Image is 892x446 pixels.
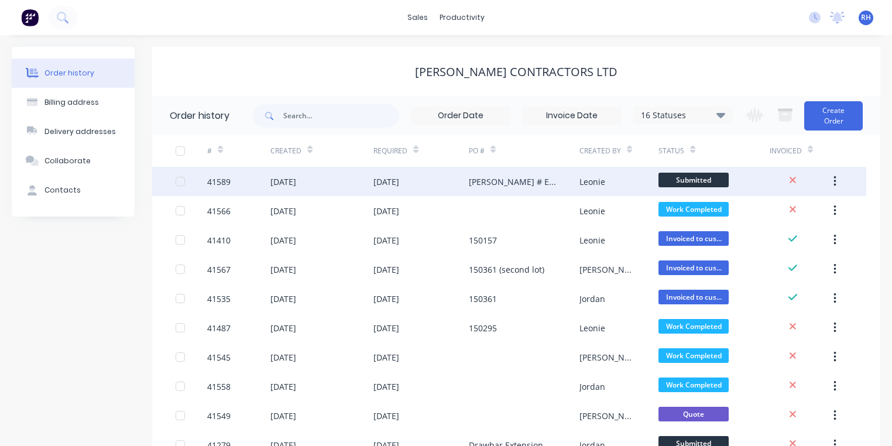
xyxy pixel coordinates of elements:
[579,234,605,246] div: Leonie
[283,104,399,128] input: Search...
[373,293,399,305] div: [DATE]
[373,135,468,167] div: Required
[12,146,135,176] button: Collaborate
[579,380,605,393] div: Jordan
[770,135,833,167] div: Invoiced
[170,109,229,123] div: Order history
[44,68,94,78] div: Order history
[579,205,605,217] div: Leonie
[270,263,296,276] div: [DATE]
[270,135,373,167] div: Created
[270,293,296,305] div: [DATE]
[469,234,497,246] div: 150157
[634,109,732,122] div: 16 Statuses
[415,65,617,79] div: [PERSON_NAME] Contractors Ltd
[207,380,231,393] div: 41558
[207,234,231,246] div: 41410
[21,9,39,26] img: Factory
[658,407,729,421] span: Quote
[579,410,635,422] div: [PERSON_NAME]
[12,117,135,146] button: Delivery addresses
[658,173,729,187] span: Submitted
[579,135,658,167] div: Created By
[270,176,296,188] div: [DATE]
[804,101,863,131] button: Create Order
[207,410,231,422] div: 41549
[207,293,231,305] div: 41535
[270,380,296,393] div: [DATE]
[207,146,212,156] div: #
[469,263,544,276] div: 150361 (second lot)
[373,146,407,156] div: Required
[44,126,116,137] div: Delivery addresses
[207,135,270,167] div: #
[270,410,296,422] div: [DATE]
[579,176,605,188] div: Leonie
[270,205,296,217] div: [DATE]
[402,9,434,26] div: sales
[207,322,231,334] div: 41487
[469,293,497,305] div: 150361
[373,380,399,393] div: [DATE]
[373,410,399,422] div: [DATE]
[373,263,399,276] div: [DATE]
[434,9,490,26] div: productivity
[658,146,684,156] div: Status
[579,293,605,305] div: Jordan
[44,156,91,166] div: Collaborate
[207,176,231,188] div: 41589
[270,322,296,334] div: [DATE]
[658,260,729,275] span: Invoiced to cus...
[579,263,635,276] div: [PERSON_NAME]
[373,322,399,334] div: [DATE]
[207,263,231,276] div: 41567
[373,176,399,188] div: [DATE]
[658,202,729,217] span: Work Completed
[579,322,605,334] div: Leonie
[270,351,296,363] div: [DATE]
[658,290,729,304] span: Invoiced to cus...
[207,205,231,217] div: 41566
[373,351,399,363] div: [DATE]
[207,351,231,363] div: 41545
[469,146,485,156] div: PO #
[579,146,621,156] div: Created By
[861,12,871,23] span: RH
[373,234,399,246] div: [DATE]
[469,176,556,188] div: [PERSON_NAME] # EUZ953
[270,146,301,156] div: Created
[469,322,497,334] div: 150295
[12,59,135,88] button: Order history
[411,107,510,125] input: Order Date
[658,378,729,392] span: Work Completed
[44,185,81,195] div: Contacts
[270,234,296,246] div: [DATE]
[658,231,729,246] span: Invoiced to cus...
[658,348,729,363] span: Work Completed
[770,146,802,156] div: Invoiced
[44,97,99,108] div: Billing address
[373,205,399,217] div: [DATE]
[658,135,769,167] div: Status
[469,135,579,167] div: PO #
[12,88,135,117] button: Billing address
[523,107,621,125] input: Invoice Date
[12,176,135,205] button: Contacts
[658,319,729,334] span: Work Completed
[579,351,635,363] div: [PERSON_NAME]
